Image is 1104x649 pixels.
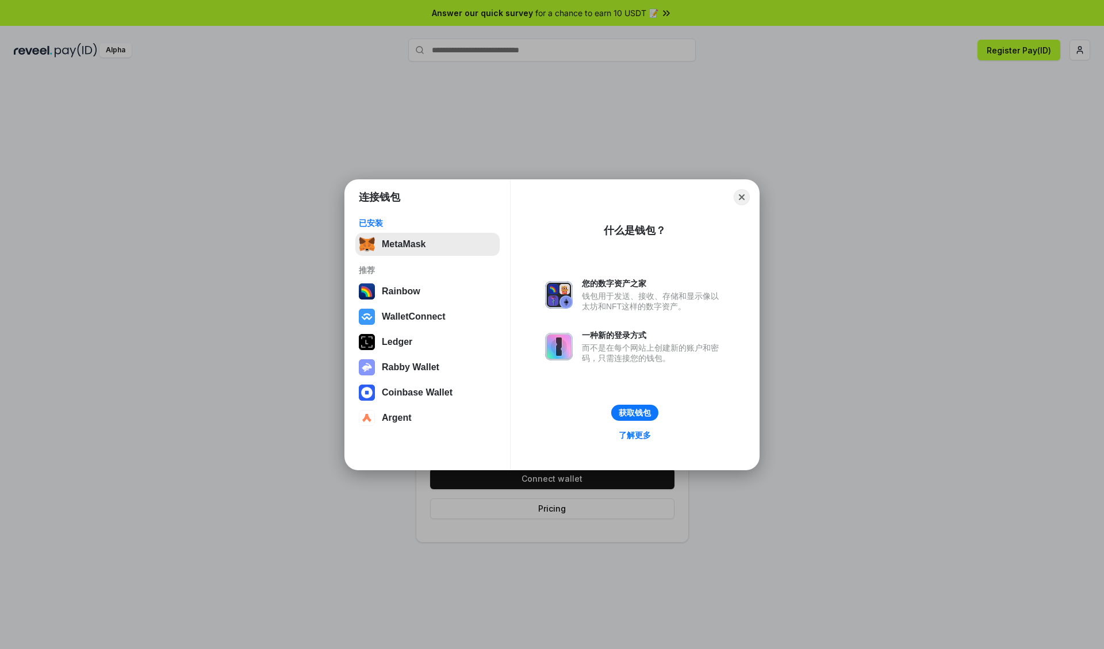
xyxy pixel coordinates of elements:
[359,283,375,299] img: svg+xml,%3Csvg%20width%3D%22120%22%20height%3D%22120%22%20viewBox%3D%220%200%20120%20120%22%20fil...
[382,413,412,423] div: Argent
[582,291,724,312] div: 钱包用于发送、接收、存储和显示像以太坊和NFT这样的数字资产。
[734,189,750,205] button: Close
[382,337,412,347] div: Ledger
[382,362,439,372] div: Rabby Wallet
[359,309,375,325] img: svg+xml,%3Csvg%20width%3D%2228%22%20height%3D%2228%22%20viewBox%3D%220%200%2028%2028%22%20fill%3D...
[545,333,573,360] img: svg+xml,%3Csvg%20xmlns%3D%22http%3A%2F%2Fwww.w3.org%2F2000%2Fsvg%22%20fill%3D%22none%22%20viewBox...
[604,224,666,237] div: 什么是钱包？
[359,236,375,252] img: svg+xml,%3Csvg%20fill%3D%22none%22%20height%3D%2233%22%20viewBox%3D%220%200%2035%2033%22%20width%...
[611,405,658,421] button: 获取钱包
[582,278,724,289] div: 您的数字资产之家
[359,410,375,426] img: svg+xml,%3Csvg%20width%3D%2228%22%20height%3D%2228%22%20viewBox%3D%220%200%2028%2028%22%20fill%3D...
[359,265,496,275] div: 推荐
[619,408,651,418] div: 获取钱包
[359,218,496,228] div: 已安装
[359,385,375,401] img: svg+xml,%3Csvg%20width%3D%2228%22%20height%3D%2228%22%20viewBox%3D%220%200%2028%2028%22%20fill%3D...
[619,430,651,440] div: 了解更多
[545,281,573,309] img: svg+xml,%3Csvg%20xmlns%3D%22http%3A%2F%2Fwww.w3.org%2F2000%2Fsvg%22%20fill%3D%22none%22%20viewBox...
[355,233,500,256] button: MetaMask
[382,387,453,398] div: Coinbase Wallet
[582,330,724,340] div: 一种新的登录方式
[355,406,500,429] button: Argent
[355,280,500,303] button: Rainbow
[359,359,375,375] img: svg+xml,%3Csvg%20xmlns%3D%22http%3A%2F%2Fwww.w3.org%2F2000%2Fsvg%22%20fill%3D%22none%22%20viewBox...
[382,312,446,322] div: WalletConnect
[355,305,500,328] button: WalletConnect
[355,331,500,354] button: Ledger
[612,428,658,443] a: 了解更多
[582,343,724,363] div: 而不是在每个网站上创建新的账户和密码，只需连接您的钱包。
[359,190,400,204] h1: 连接钱包
[355,381,500,404] button: Coinbase Wallet
[359,334,375,350] img: svg+xml,%3Csvg%20xmlns%3D%22http%3A%2F%2Fwww.w3.org%2F2000%2Fsvg%22%20width%3D%2228%22%20height%3...
[382,239,425,249] div: MetaMask
[355,356,500,379] button: Rabby Wallet
[382,286,420,297] div: Rainbow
